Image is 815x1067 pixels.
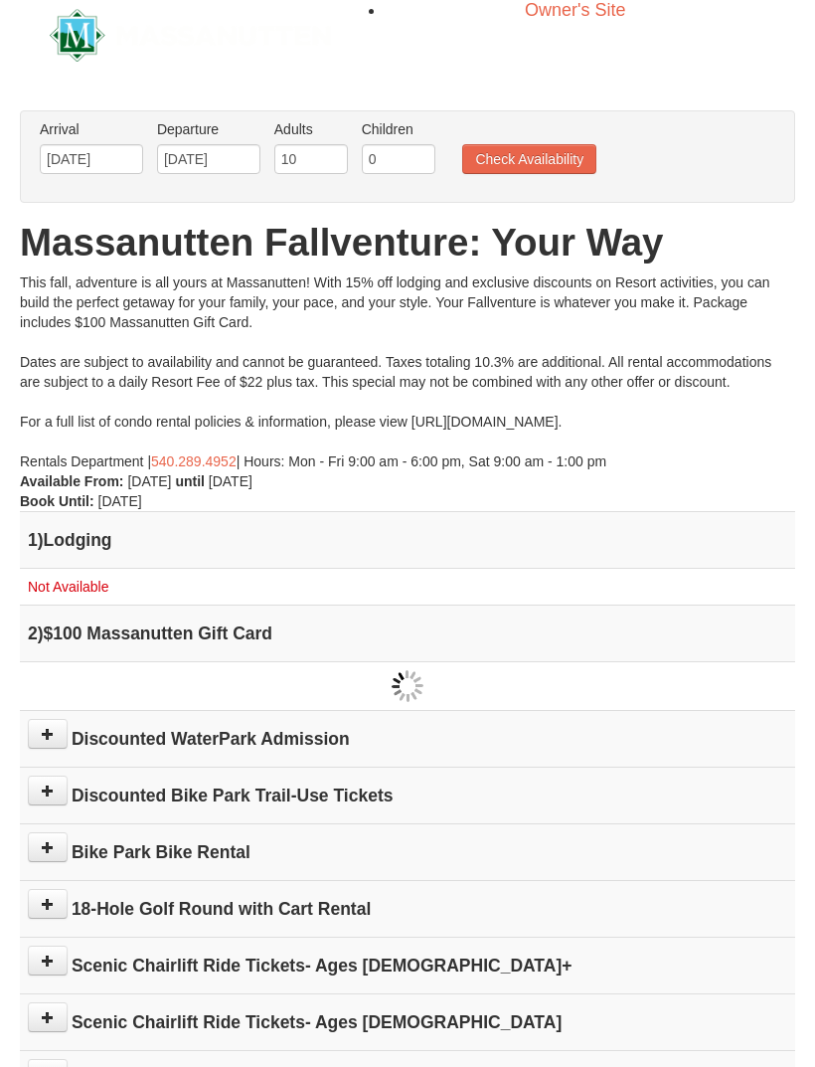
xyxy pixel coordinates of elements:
img: wait gif [392,670,423,702]
a: Massanutten Resort [50,9,331,56]
label: Children [362,119,435,139]
strong: Book Until: [20,493,94,509]
span: ) [38,623,44,643]
a: 540.289.4952 [151,453,237,469]
strong: until [175,473,205,489]
label: Arrival [40,119,143,139]
span: [DATE] [98,493,142,509]
h4: Bike Park Bike Rental [28,842,787,862]
h4: Discounted WaterPark Admission [28,729,787,749]
span: ) [38,530,44,550]
h1: Massanutten Fallventure: Your Way [20,223,795,263]
button: Check Availability [462,144,596,174]
h4: Discounted Bike Park Trail-Use Tickets [28,786,787,805]
strong: Available From: [20,473,124,489]
label: Departure [157,119,260,139]
h4: Scenic Chairlift Ride Tickets- Ages [DEMOGRAPHIC_DATA] [28,1012,787,1032]
label: Adults [274,119,348,139]
span: [DATE] [209,473,252,489]
h4: 2 $100 Massanutten Gift Card [28,623,787,643]
span: Not Available [28,579,108,595]
h4: 18-Hole Golf Round with Cart Rental [28,899,787,919]
span: [DATE] [127,473,171,489]
h4: Scenic Chairlift Ride Tickets- Ages [DEMOGRAPHIC_DATA]+ [28,956,787,976]
h4: 1 Lodging [28,530,787,550]
div: This fall, adventure is all yours at Massanutten! With 15% off lodging and exclusive discounts on... [20,272,795,471]
img: Massanutten Resort Logo [50,9,331,63]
